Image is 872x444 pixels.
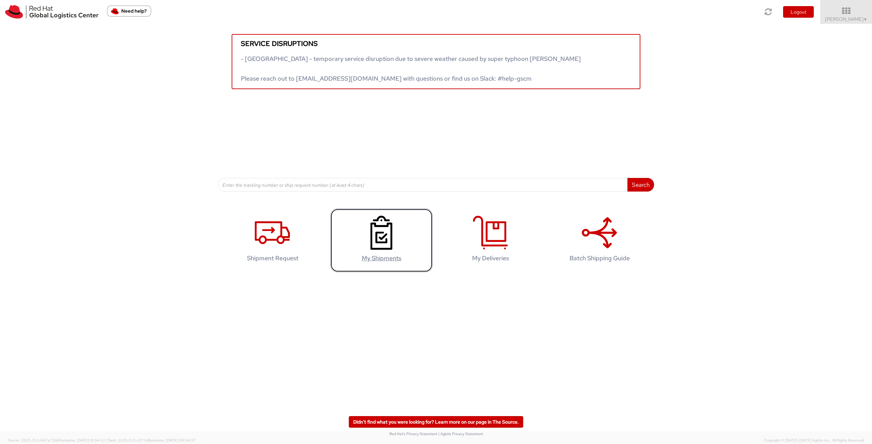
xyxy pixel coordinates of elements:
span: master, [DATE] 10:54:32 [64,438,105,443]
button: Search [627,178,654,192]
a: | Agistix Privacy Statement [438,431,483,436]
a: My Deliveries [439,209,542,272]
span: [PERSON_NAME] [825,16,868,22]
input: Enter the tracking number or ship request number (at least 4 chars) [218,178,628,192]
a: My Shipments [330,209,433,272]
button: Need help? [107,5,151,17]
span: - [GEOGRAPHIC_DATA] - temporary service disruption due to severe weather caused by super typhoon ... [241,55,581,82]
h4: Shipment Request [229,255,316,262]
span: ▼ [863,17,868,22]
a: Batch Shipping Guide [548,209,651,272]
a: Didn't find what you were looking for? Learn more on our page in The Source. [349,416,523,428]
a: Red Hat's Privacy Statement [389,431,437,436]
h4: My Deliveries [447,255,534,262]
button: Logout [783,6,814,18]
h5: Service disruptions [241,40,631,47]
a: Shipment Request [221,209,324,272]
a: Service disruptions - [GEOGRAPHIC_DATA] - temporary service disruption due to severe weather caus... [232,34,640,89]
span: Client: 2025.21.0-c073d8a [106,438,196,443]
span: Copyright © [DATE]-[DATE] Agistix Inc., All Rights Reserved [764,438,864,443]
h4: My Shipments [338,255,425,262]
span: master, [DATE] 08:04:37 [153,438,196,443]
h4: Batch Shipping Guide [556,255,643,262]
span: Server: 2025.21.0-667a72bf6fa [8,438,105,443]
img: rh-logistics-00dfa346123c4ec078e1.svg [5,5,98,19]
